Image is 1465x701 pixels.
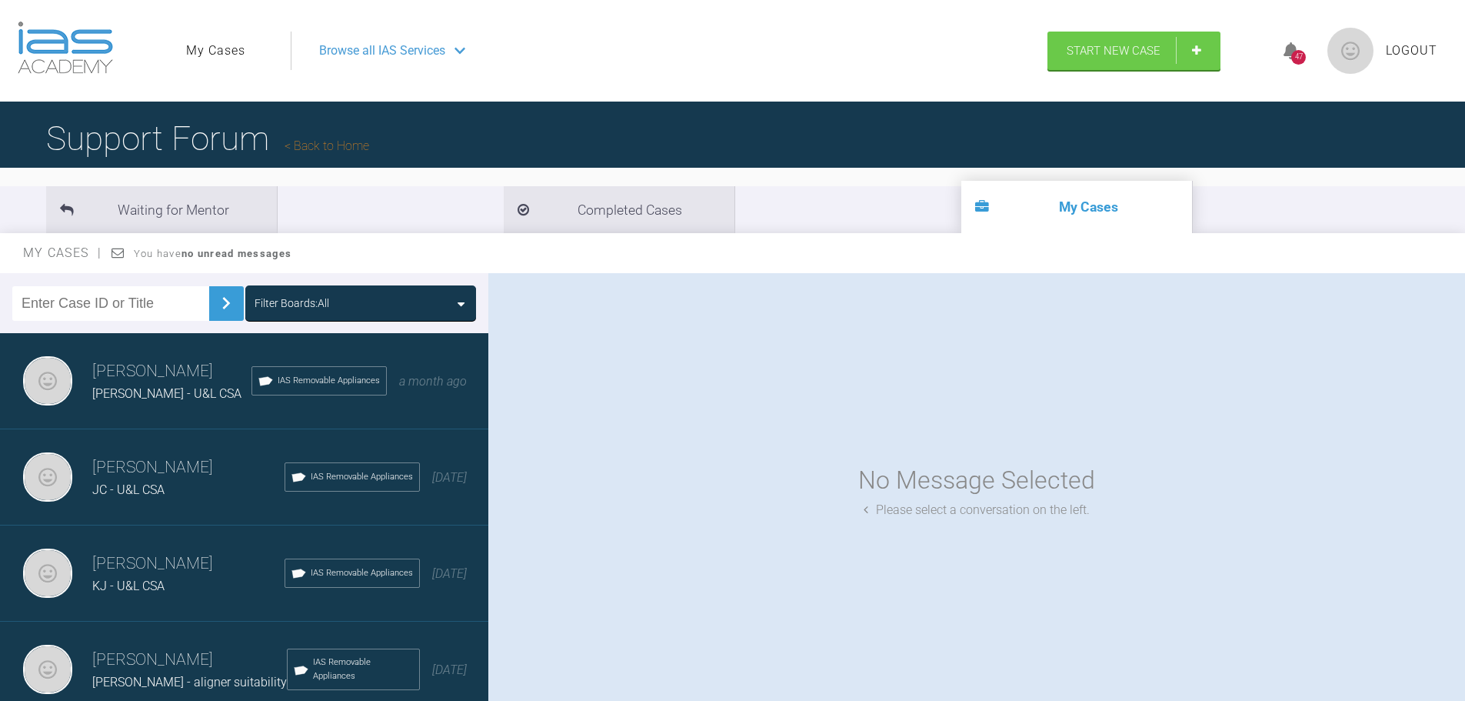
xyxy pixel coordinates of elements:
[313,656,413,683] span: IAS Removable Appliances
[18,22,113,74] img: logo-light.3e3ef733.png
[46,112,369,165] h1: Support Forum
[432,663,467,677] span: [DATE]
[186,41,245,61] a: My Cases
[12,286,209,321] input: Enter Case ID or Title
[23,645,72,694] img: Katrina Leslie
[92,579,165,593] span: KJ - U&L CSA
[399,374,467,389] span: a month ago
[92,359,251,385] h3: [PERSON_NAME]
[92,386,241,401] span: [PERSON_NAME] - U&L CSA
[92,647,287,673] h3: [PERSON_NAME]
[961,181,1192,233] li: My Cases
[92,482,165,497] span: JC - U&L CSA
[311,566,413,580] span: IAS Removable Appliances
[134,248,291,259] span: You have
[23,356,72,406] img: Katrina Leslie
[23,549,72,598] img: Katrina Leslie
[92,551,285,577] h3: [PERSON_NAME]
[432,566,467,581] span: [DATE]
[1291,50,1306,65] div: 47
[278,374,380,388] span: IAS Removable Appliances
[214,291,238,315] img: chevronRight.28bd32b0.svg
[255,295,329,312] div: Filter Boards: All
[864,500,1090,520] div: Please select a conversation on the left.
[504,186,734,233] li: Completed Cases
[23,452,72,502] img: Katrina Leslie
[432,470,467,485] span: [DATE]
[181,248,291,259] strong: no unread messages
[1067,44,1160,58] span: Start New Case
[92,675,287,689] span: [PERSON_NAME] - aligner suitability
[1047,32,1220,70] a: Start New Case
[23,245,102,260] span: My Cases
[1386,41,1437,61] a: Logout
[285,139,369,153] a: Back to Home
[858,461,1095,500] div: No Message Selected
[1327,28,1373,74] img: profile.png
[92,455,285,481] h3: [PERSON_NAME]
[46,186,277,233] li: Waiting for Mentor
[319,41,445,61] span: Browse all IAS Services
[311,470,413,484] span: IAS Removable Appliances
